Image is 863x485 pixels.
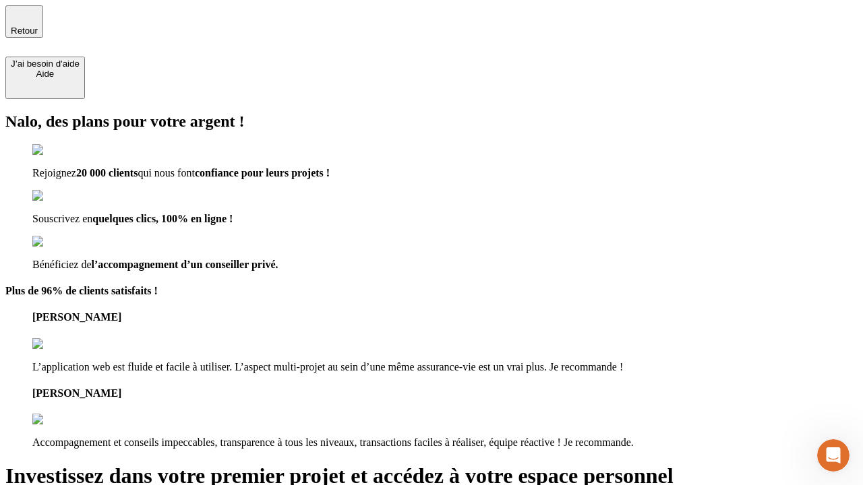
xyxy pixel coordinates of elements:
span: Bénéficiez de [32,259,92,270]
div: J’ai besoin d'aide [11,59,80,69]
button: J’ai besoin d'aideAide [5,57,85,99]
img: checkmark [32,144,90,156]
img: reviews stars [32,414,99,426]
h4: [PERSON_NAME] [32,387,858,399]
p: L’application web est fluide et facile à utiliser. L’aspect multi-projet au sein d’une même assur... [32,361,858,373]
span: l’accompagnement d’un conseiller privé. [92,259,278,270]
div: Aide [11,69,80,79]
span: confiance pour leurs projets ! [195,167,330,179]
iframe: Intercom live chat [817,439,850,472]
span: qui nous font [138,167,194,179]
img: checkmark [32,190,90,202]
span: Souscrivez en [32,213,92,224]
span: 20 000 clients [76,167,138,179]
span: Retour [11,26,38,36]
span: Rejoignez [32,167,76,179]
span: quelques clics, 100% en ligne ! [92,213,233,224]
h4: Plus de 96% de clients satisfaits ! [5,285,858,297]
img: reviews stars [32,338,99,350]
p: Accompagnement et conseils impeccables, transparence à tous les niveaux, transactions faciles à r... [32,437,858,449]
img: checkmark [32,236,90,248]
h4: [PERSON_NAME] [32,311,858,323]
h2: Nalo, des plans pour votre argent ! [5,112,858,131]
button: Retour [5,5,43,38]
